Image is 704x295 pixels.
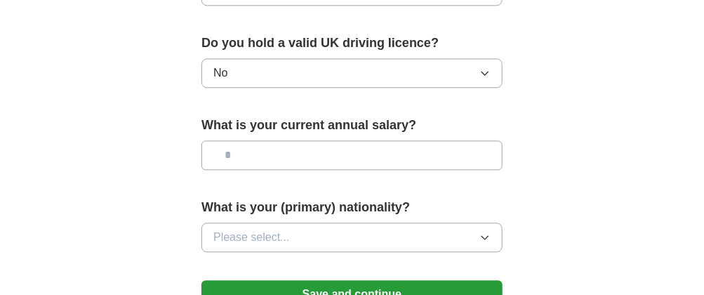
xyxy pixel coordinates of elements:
span: Please select... [213,229,290,246]
label: What is your current annual salary? [201,116,503,135]
button: Please select... [201,223,503,252]
label: Do you hold a valid UK driving licence? [201,34,503,53]
label: What is your (primary) nationality? [201,198,503,217]
span: No [213,65,227,81]
button: No [201,58,503,88]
